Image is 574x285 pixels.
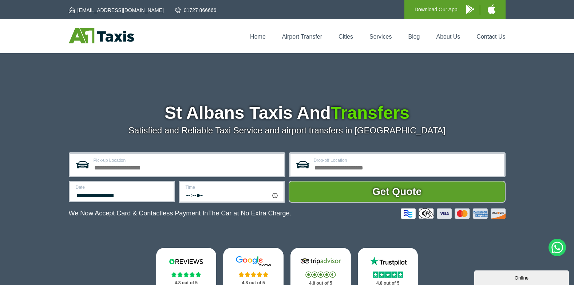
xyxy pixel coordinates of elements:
[208,210,291,217] span: The Car at No Extra Charge.
[94,158,280,163] label: Pick-up Location
[408,34,420,40] a: Blog
[415,5,458,14] p: Download Our App
[175,7,217,14] a: 01727 866666
[366,256,410,267] img: Trustpilot
[69,7,164,14] a: [EMAIL_ADDRESS][DOMAIN_NAME]
[299,256,343,267] img: Tripadvisor
[305,272,336,278] img: Stars
[436,34,460,40] a: About Us
[69,210,292,217] p: We Now Accept Card & Contactless Payment In
[186,185,279,190] label: Time
[69,125,506,136] p: Satisfied and Reliable Taxi Service and airport transfers in [GEOGRAPHIC_DATA]
[339,34,353,40] a: Cities
[401,208,506,219] img: Credit And Debit Cards
[488,4,495,14] img: A1 Taxis iPhone App
[76,185,169,190] label: Date
[474,269,570,285] iframe: chat widget
[164,256,208,267] img: Reviews.io
[466,5,474,14] img: A1 Taxis Android App
[289,181,506,203] button: Get Quote
[373,272,403,278] img: Stars
[231,256,275,267] img: Google
[69,28,134,43] img: A1 Taxis St Albans LTD
[476,34,505,40] a: Contact Us
[238,272,269,277] img: Stars
[69,104,506,122] h1: St Albans Taxis And
[369,34,392,40] a: Services
[331,103,409,122] span: Transfers
[282,34,322,40] a: Airport Transfer
[314,158,500,163] label: Drop-off Location
[171,272,201,277] img: Stars
[250,34,266,40] a: Home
